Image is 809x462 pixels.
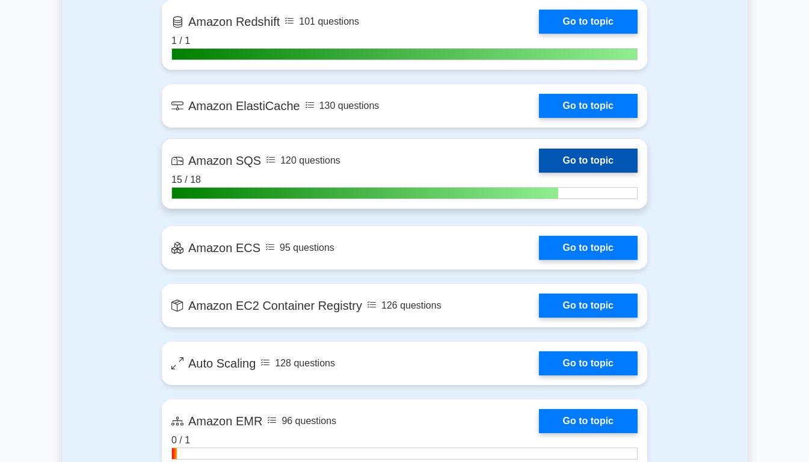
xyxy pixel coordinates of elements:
[539,409,638,433] a: Go to topic
[539,236,638,260] a: Go to topic
[539,294,638,318] a: Go to topic
[539,10,638,34] a: Go to topic
[539,351,638,375] a: Go to topic
[539,149,638,173] a: Go to topic
[539,94,638,118] a: Go to topic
